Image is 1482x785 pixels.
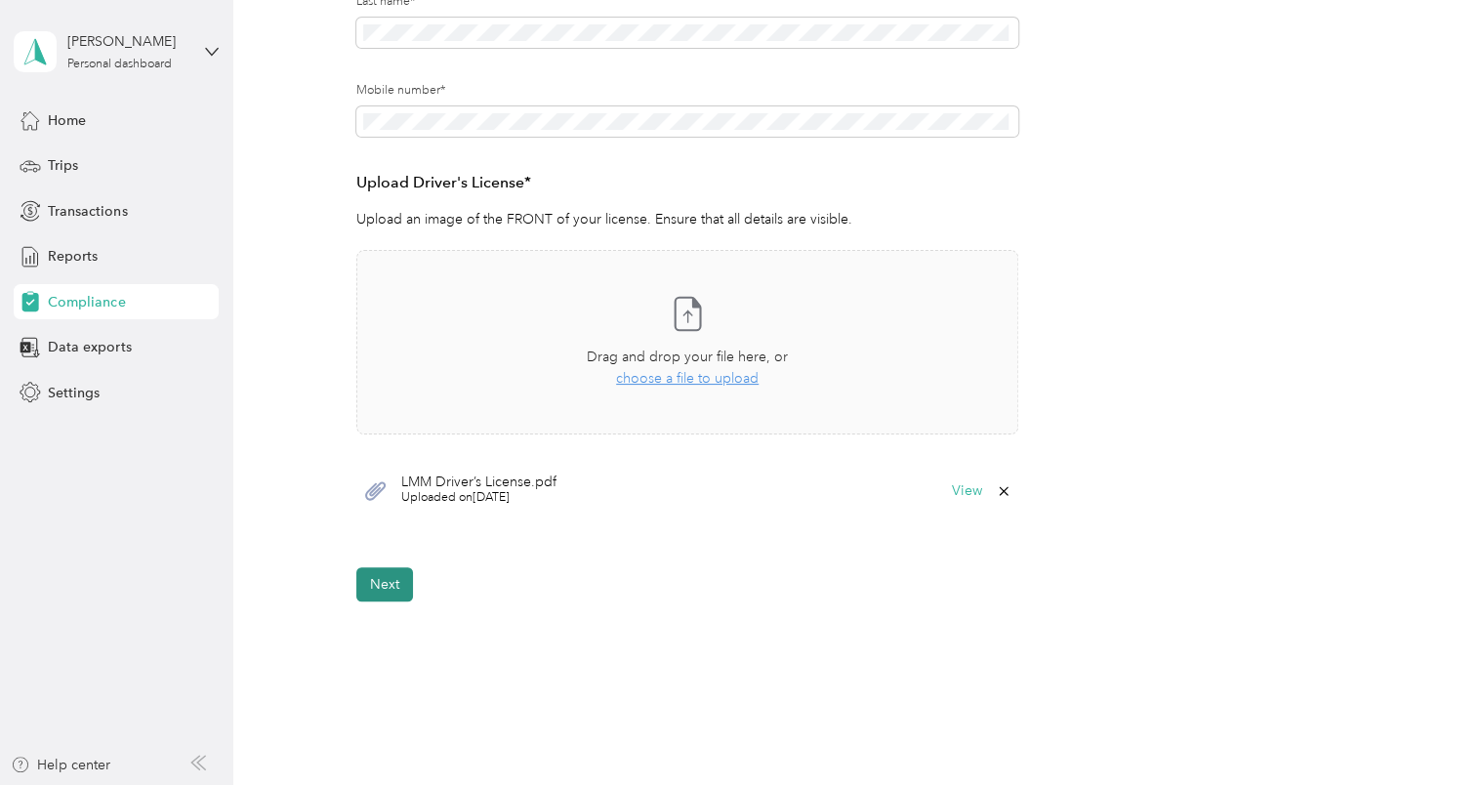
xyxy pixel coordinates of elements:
p: Upload an image of the FRONT of your license. Ensure that all details are visible. [356,209,1018,229]
button: View [952,484,982,498]
span: Settings [48,383,100,403]
span: choose a file to upload [616,370,759,387]
span: LMM Driver’s License.pdf [401,475,556,489]
h3: Upload Driver's License* [356,171,1018,195]
span: Home [48,110,86,131]
button: Next [356,567,413,601]
span: Drag and drop your file here, or [587,349,788,365]
button: Help center [11,755,110,775]
iframe: Everlance-gr Chat Button Frame [1373,676,1482,785]
span: Transactions [48,201,127,222]
span: Drag and drop your file here, orchoose a file to upload [357,251,1017,434]
span: Uploaded on [DATE] [401,489,556,507]
span: Reports [48,246,98,267]
span: Data exports [48,337,131,357]
div: [PERSON_NAME] [67,31,189,52]
span: Trips [48,155,78,176]
div: Personal dashboard [67,59,172,70]
label: Mobile number* [356,82,1018,100]
span: Compliance [48,292,125,312]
